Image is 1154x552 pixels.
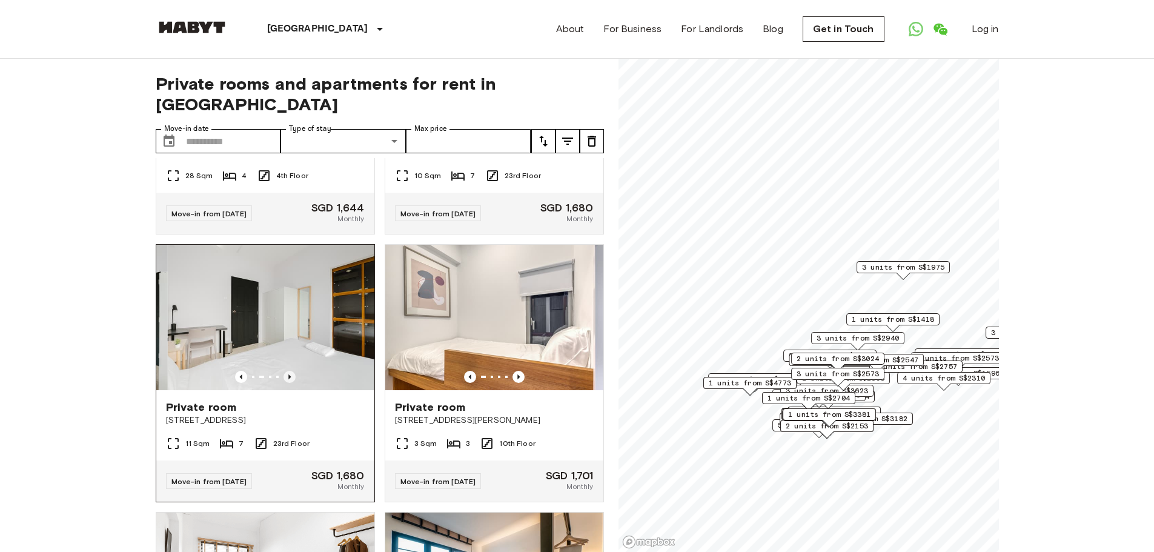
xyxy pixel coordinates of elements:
[928,17,952,41] a: Open WeChat
[904,17,928,41] a: Open WhatsApp
[555,129,580,153] button: tune
[499,438,536,449] span: 10th Floor
[311,202,364,213] span: SGD 1,644
[791,353,884,371] div: Map marker
[156,73,604,115] span: Private rooms and apartments for rent in [GEOGRAPHIC_DATA]
[846,313,940,332] div: Map marker
[782,409,875,428] div: Map marker
[239,438,244,449] span: 7
[762,392,855,411] div: Map marker
[703,377,797,396] div: Map marker
[556,22,585,36] a: About
[797,368,879,379] span: 3 units from S$2573
[781,390,875,409] div: Map marker
[772,419,866,438] div: Map marker
[991,327,1073,338] span: 3 units from S$2036
[714,374,796,385] span: 1 units from S$4196
[546,470,593,481] span: SGD 1,701
[681,22,743,36] a: For Landlords
[780,420,874,439] div: Map marker
[622,535,675,549] a: Mapbox logo
[505,170,542,181] span: 23rd Floor
[185,438,210,449] span: 11 Sqm
[786,385,868,396] span: 3 units from S$3623
[466,438,470,449] span: 3
[788,409,870,420] span: 1 units from S$3381
[820,413,913,431] div: Map marker
[783,408,876,427] div: Map marker
[778,420,860,431] span: 5 units from S$1680
[470,170,475,181] span: 7
[836,354,918,365] span: 1 units from S$2547
[395,400,466,414] span: Private room
[164,124,209,134] label: Move-in date
[768,393,850,404] span: 1 units from S$2704
[580,129,604,153] button: tune
[708,373,801,392] div: Map marker
[811,332,904,351] div: Map marker
[897,372,990,391] div: Map marker
[780,385,874,404] div: Map marker
[709,377,791,388] span: 1 units from S$4773
[385,244,604,502] a: Marketing picture of unit SG-01-116-001-03Previous imagePrevious imagePrivate room[STREET_ADDRESS...
[540,202,593,213] span: SGD 1,680
[156,244,375,502] a: Marketing picture of unit SG-01-108-001-006Marketing picture of unit SG-01-108-001-006Previous im...
[903,373,985,384] span: 4 units from S$2310
[400,477,476,486] span: Move-in from [DATE]
[289,124,331,134] label: Type of stay
[185,170,213,181] span: 28 Sqm
[780,413,873,431] div: Map marker
[911,352,1004,371] div: Map marker
[857,261,950,280] div: Map marker
[566,481,593,492] span: Monthly
[869,361,963,379] div: Map marker
[791,368,884,387] div: Map marker
[797,372,890,391] div: Map marker
[781,408,875,427] div: Map marker
[464,371,476,383] button: Previous image
[862,262,944,273] span: 3 units from S$1975
[171,209,247,218] span: Move-in from [DATE]
[566,213,593,224] span: Monthly
[235,371,247,383] button: Previous image
[385,245,603,390] img: Marketing picture of unit SG-01-116-001-03
[166,414,365,427] span: [STREET_ADDRESS]
[789,350,871,361] span: 3 units from S$1985
[337,481,364,492] span: Monthly
[797,353,879,364] span: 2 units from S$3024
[273,438,310,449] span: 23rd Floor
[400,209,476,218] span: Move-in from [DATE]
[171,477,247,486] span: Move-in from [DATE]
[311,470,364,481] span: SGD 1,680
[803,16,884,42] a: Get in Touch
[414,124,447,134] label: Max price
[242,170,247,181] span: 4
[793,407,875,418] span: 5 units from S$1838
[972,22,999,36] a: Log in
[166,400,237,414] span: Private room
[986,327,1079,345] div: Map marker
[789,354,886,373] div: Map marker
[157,129,181,153] button: Choose date
[267,22,368,36] p: [GEOGRAPHIC_DATA]
[875,361,957,372] span: 2 units from S$2757
[852,314,934,325] span: 1 units from S$1418
[414,170,442,181] span: 10 Sqm
[395,414,594,427] span: [STREET_ADDRESS][PERSON_NAME]
[167,245,385,390] img: Marketing picture of unit SG-01-108-001-006
[603,22,662,36] a: For Business
[817,333,899,344] span: 3 units from S$2940
[284,371,296,383] button: Previous image
[917,353,999,364] span: 1 units from S$2573
[920,349,1003,360] span: 3 units from S$1480
[788,407,881,425] div: Map marker
[156,21,228,33] img: Habyt
[915,348,1008,367] div: Map marker
[825,413,907,424] span: 1 units from S$3182
[337,213,364,224] span: Monthly
[276,170,308,181] span: 4th Floor
[831,354,924,373] div: Map marker
[783,350,877,368] div: Map marker
[531,129,555,153] button: tune
[512,371,525,383] button: Previous image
